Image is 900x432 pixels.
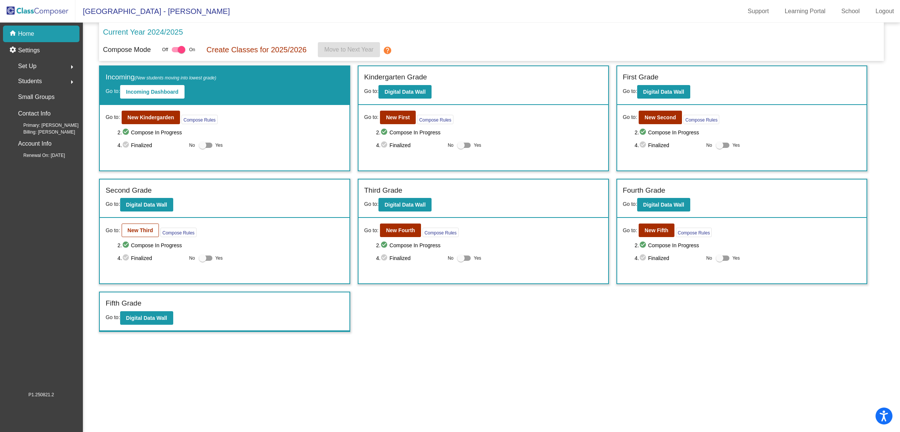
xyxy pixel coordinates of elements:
[128,227,153,233] b: New Third
[364,72,427,83] label: Kindergarten Grade
[386,114,410,120] b: New First
[635,241,861,250] span: 2. Compose In Progress
[117,241,344,250] span: 2. Compose In Progress
[386,227,415,233] b: New Fourth
[105,88,120,94] span: Go to:
[635,254,702,263] span: 4. Finalized
[474,254,481,263] span: Yes
[18,29,34,38] p: Home
[120,198,173,211] button: Digital Data Wall
[637,85,690,99] button: Digital Data Wall
[376,254,444,263] span: 4. Finalized
[120,85,185,99] button: Incoming Dashboard
[75,5,230,17] span: [GEOGRAPHIC_DATA] - [PERSON_NAME]
[11,152,65,159] span: Renewal On: [DATE]
[18,92,55,102] p: Small Groups
[105,113,120,121] span: Go to:
[380,254,389,263] mat-icon: check_circle
[683,115,719,124] button: Compose Rules
[645,227,668,233] b: New Fifth
[742,5,775,17] a: Support
[474,141,481,150] span: Yes
[215,254,223,263] span: Yes
[189,255,195,262] span: No
[383,46,392,55] mat-icon: help
[105,314,120,320] span: Go to:
[639,128,648,137] mat-icon: check_circle
[643,202,684,208] b: Digital Data Wall
[206,44,307,55] p: Create Classes for 2025/2026
[122,241,131,250] mat-icon: check_circle
[364,201,378,207] span: Go to:
[122,128,131,137] mat-icon: check_circle
[623,88,637,94] span: Go to:
[364,113,378,121] span: Go to:
[378,85,432,99] button: Digital Data Wall
[105,227,120,234] span: Go to:
[417,115,453,124] button: Compose Rules
[122,224,159,237] button: New Third
[128,114,174,120] b: New Kindergarden
[706,255,712,262] span: No
[18,108,50,119] p: Contact Info
[779,5,832,17] a: Learning Portal
[18,138,52,149] p: Account Info
[384,202,426,208] b: Digital Data Wall
[384,89,426,95] b: Digital Data Wall
[380,128,389,137] mat-icon: check_circle
[364,227,378,234] span: Go to:
[380,224,421,237] button: New Fourth
[126,202,167,208] b: Digital Data Wall
[448,142,453,149] span: No
[189,142,195,149] span: No
[623,72,659,83] label: First Grade
[18,76,42,87] span: Students
[639,254,648,263] mat-icon: check_circle
[676,228,712,237] button: Compose Rules
[623,227,637,234] span: Go to:
[105,201,120,207] span: Go to:
[9,46,18,55] mat-icon: settings
[117,254,185,263] span: 4. Finalized
[643,89,684,95] b: Digital Data Wall
[380,111,416,124] button: New First
[122,141,131,150] mat-icon: check_circle
[635,141,702,150] span: 4. Finalized
[835,5,866,17] a: School
[105,185,152,196] label: Second Grade
[623,185,665,196] label: Fourth Grade
[160,228,196,237] button: Compose Rules
[376,241,603,250] span: 2. Compose In Progress
[732,141,740,150] span: Yes
[706,142,712,149] span: No
[105,298,141,309] label: Fifth Grade
[732,254,740,263] span: Yes
[18,46,40,55] p: Settings
[637,198,690,211] button: Digital Data Wall
[324,46,374,53] span: Move to Next Year
[423,228,458,237] button: Compose Rules
[635,128,861,137] span: 2. Compose In Progress
[182,115,217,124] button: Compose Rules
[103,26,183,38] p: Current Year 2024/2025
[105,72,216,83] label: Incoming
[120,311,173,325] button: Digital Data Wall
[67,78,76,87] mat-icon: arrow_right
[639,111,682,124] button: New Second
[448,255,453,262] span: No
[67,62,76,71] mat-icon: arrow_right
[639,241,648,250] mat-icon: check_circle
[162,46,168,53] span: Off
[639,224,674,237] button: New Fifth
[376,128,603,137] span: 2. Compose In Progress
[18,61,37,71] span: Set Up
[869,5,900,17] a: Logout
[122,254,131,263] mat-icon: check_circle
[378,198,432,211] button: Digital Data Wall
[318,42,380,57] button: Move to Next Year
[126,315,167,321] b: Digital Data Wall
[645,114,676,120] b: New Second
[376,141,444,150] span: 4. Finalized
[364,185,402,196] label: Third Grade
[11,129,75,135] span: Billing: [PERSON_NAME]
